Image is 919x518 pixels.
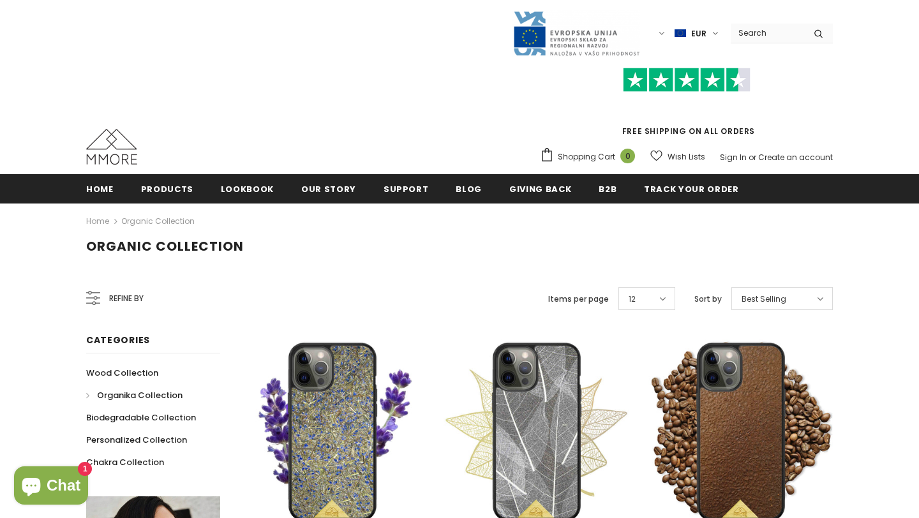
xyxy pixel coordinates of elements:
a: Chakra Collection [86,451,164,473]
a: Home [86,174,114,203]
iframe: Customer reviews powered by Trustpilot [540,92,833,125]
span: 0 [620,149,635,163]
span: Giving back [509,183,571,195]
a: Our Story [301,174,356,203]
a: Create an account [758,152,833,163]
a: Track your order [644,174,738,203]
inbox-online-store-chat: Shopify online store chat [10,466,92,508]
a: Personalized Collection [86,429,187,451]
label: Sort by [694,293,722,306]
span: Track your order [644,183,738,195]
span: Wish Lists [668,151,705,163]
a: Javni Razpis [512,27,640,38]
img: MMORE Cases [86,129,137,165]
img: Trust Pilot Stars [623,68,751,93]
span: 12 [629,293,636,306]
a: B2B [599,174,616,203]
span: Categories [86,334,150,346]
a: support [384,174,429,203]
label: Items per page [548,293,609,306]
a: Sign In [720,152,747,163]
a: Wood Collection [86,362,158,384]
input: Search Site [731,24,804,42]
span: B2B [599,183,616,195]
a: Shopping Cart 0 [540,147,641,166]
span: Home [86,183,114,195]
span: Our Story [301,183,356,195]
span: Shopping Cart [558,151,615,163]
a: Home [86,214,109,229]
a: Biodegradable Collection [86,406,196,429]
span: Lookbook [221,183,274,195]
a: Giving back [509,174,571,203]
span: Personalized Collection [86,434,187,446]
span: Wood Collection [86,367,158,379]
span: Refine by [109,292,144,306]
span: Biodegradable Collection [86,411,196,424]
span: Products [141,183,193,195]
a: Wish Lists [650,145,705,168]
span: EUR [691,27,706,40]
a: Organic Collection [121,216,195,226]
span: Best Selling [742,293,786,306]
span: support [384,183,429,195]
a: Products [141,174,193,203]
a: Organika Collection [86,384,183,406]
a: Blog [456,174,482,203]
span: FREE SHIPPING ON ALL ORDERS [540,73,833,137]
span: Organika Collection [97,389,183,401]
span: Organic Collection [86,237,244,255]
img: Javni Razpis [512,10,640,57]
span: Chakra Collection [86,456,164,468]
span: Blog [456,183,482,195]
span: or [749,152,756,163]
a: Lookbook [221,174,274,203]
